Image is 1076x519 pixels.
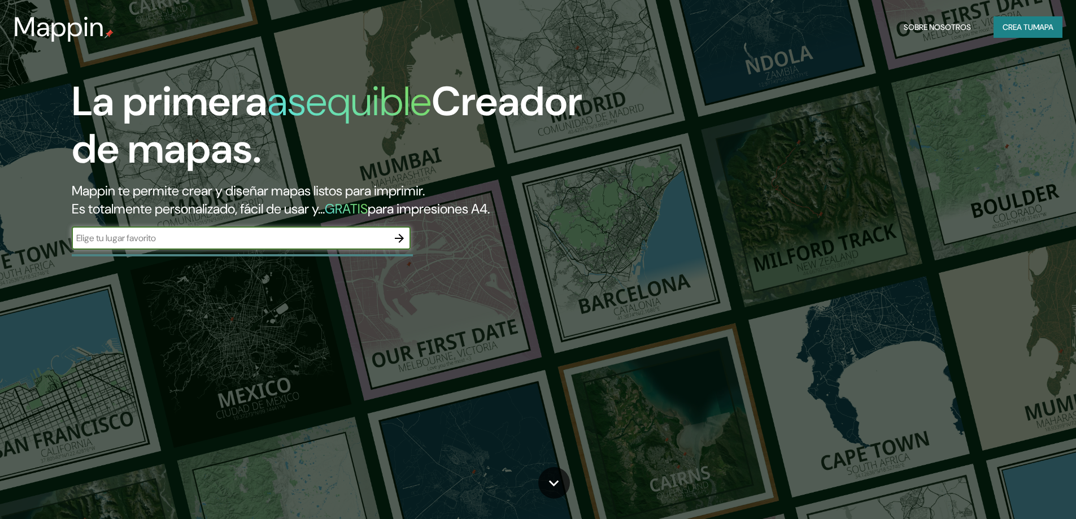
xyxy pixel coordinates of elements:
font: Creador de mapas. [72,75,582,175]
font: Mappin te permite crear y diseñar mapas listos para imprimir. [72,182,425,199]
font: para impresiones A4. [368,200,490,217]
img: pin de mapeo [104,29,114,38]
font: Crea tu [1003,22,1033,32]
input: Elige tu lugar favorito [72,232,388,245]
button: Crea tumapa [994,16,1062,38]
font: mapa [1033,22,1053,32]
font: Mappin [14,9,104,45]
font: Es totalmente personalizado, fácil de usar y... [72,200,325,217]
font: GRATIS [325,200,368,217]
font: La primera [72,75,267,128]
font: Sobre nosotros [904,22,971,32]
button: Sobre nosotros [899,16,975,38]
font: asequible [267,75,432,128]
